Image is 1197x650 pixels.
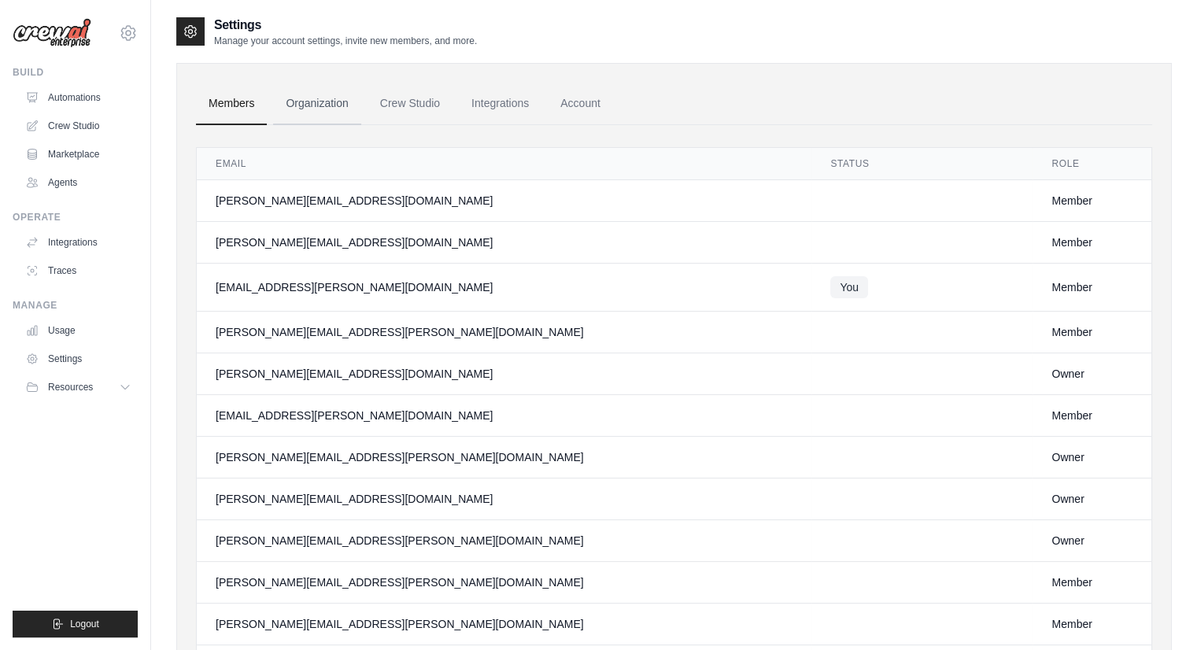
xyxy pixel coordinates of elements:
[19,142,138,167] a: Marketplace
[197,148,811,180] th: Email
[19,318,138,343] a: Usage
[19,230,138,255] a: Integrations
[48,381,93,393] span: Resources
[216,574,792,590] div: [PERSON_NAME][EMAIL_ADDRESS][PERSON_NAME][DOMAIN_NAME]
[1051,193,1132,209] div: Member
[19,85,138,110] a: Automations
[216,408,792,423] div: [EMAIL_ADDRESS][PERSON_NAME][DOMAIN_NAME]
[1051,533,1132,548] div: Owner
[216,449,792,465] div: [PERSON_NAME][EMAIL_ADDRESS][PERSON_NAME][DOMAIN_NAME]
[13,211,138,223] div: Operate
[216,491,792,507] div: [PERSON_NAME][EMAIL_ADDRESS][DOMAIN_NAME]
[216,235,792,250] div: [PERSON_NAME][EMAIL_ADDRESS][DOMAIN_NAME]
[1051,408,1132,423] div: Member
[216,279,792,295] div: [EMAIL_ADDRESS][PERSON_NAME][DOMAIN_NAME]
[70,618,99,630] span: Logout
[1051,449,1132,465] div: Owner
[216,616,792,632] div: [PERSON_NAME][EMAIL_ADDRESS][PERSON_NAME][DOMAIN_NAME]
[19,113,138,138] a: Crew Studio
[1051,366,1132,382] div: Owner
[1033,148,1151,180] th: Role
[13,18,91,48] img: Logo
[1051,279,1132,295] div: Member
[13,611,138,637] button: Logout
[196,83,267,125] a: Members
[13,299,138,312] div: Manage
[830,276,868,298] span: You
[1051,235,1132,250] div: Member
[216,193,792,209] div: [PERSON_NAME][EMAIL_ADDRESS][DOMAIN_NAME]
[1051,491,1132,507] div: Owner
[19,258,138,283] a: Traces
[548,83,613,125] a: Account
[216,366,792,382] div: [PERSON_NAME][EMAIL_ADDRESS][DOMAIN_NAME]
[1051,574,1132,590] div: Member
[273,83,360,125] a: Organization
[13,66,138,79] div: Build
[368,83,453,125] a: Crew Studio
[1051,616,1132,632] div: Member
[216,324,792,340] div: [PERSON_NAME][EMAIL_ADDRESS][PERSON_NAME][DOMAIN_NAME]
[214,16,477,35] h2: Settings
[19,375,138,400] button: Resources
[811,148,1033,180] th: Status
[19,170,138,195] a: Agents
[19,346,138,371] a: Settings
[459,83,541,125] a: Integrations
[1051,324,1132,340] div: Member
[216,533,792,548] div: [PERSON_NAME][EMAIL_ADDRESS][PERSON_NAME][DOMAIN_NAME]
[214,35,477,47] p: Manage your account settings, invite new members, and more.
